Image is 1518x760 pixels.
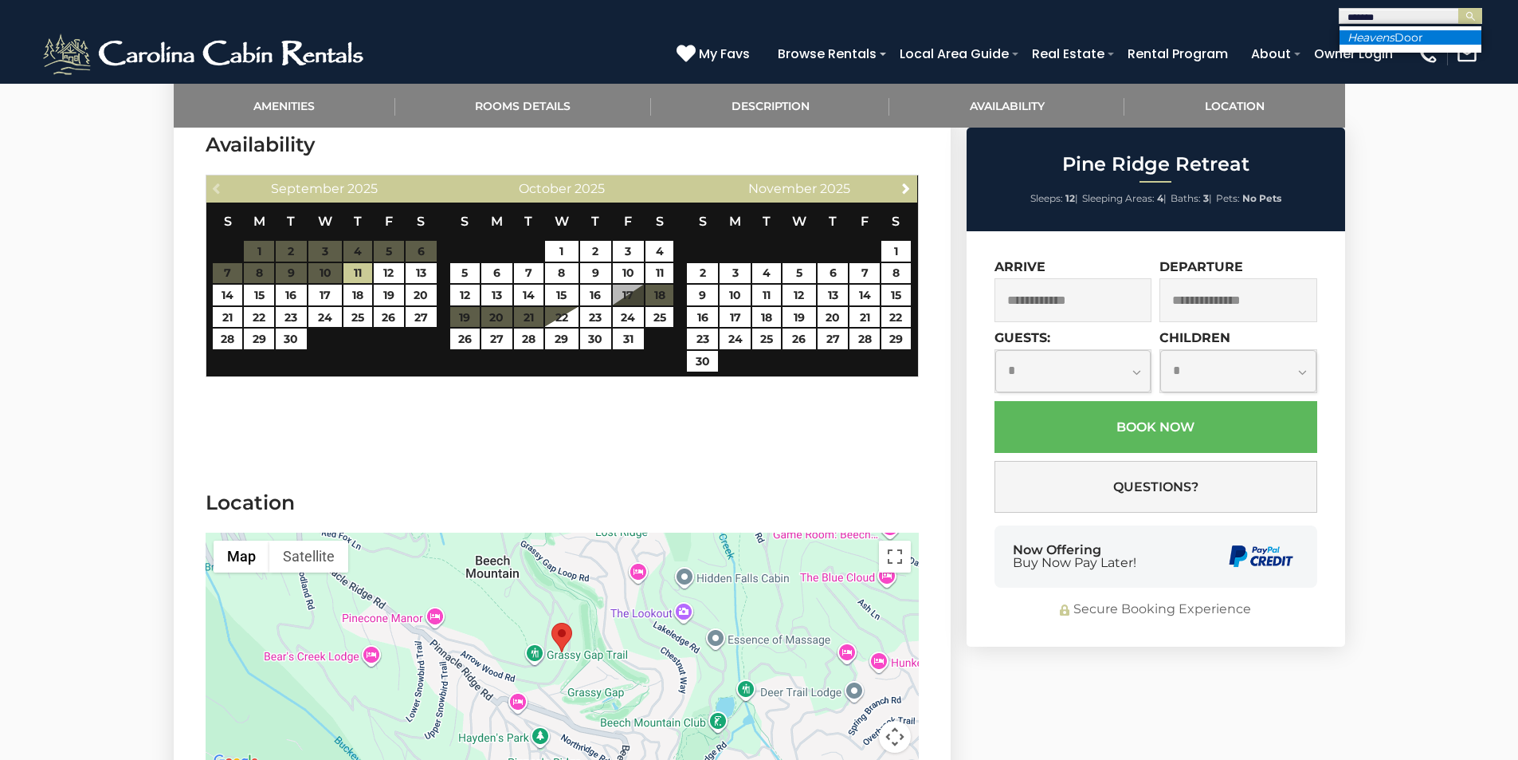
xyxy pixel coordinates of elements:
[687,263,718,284] a: 2
[892,214,900,229] span: Saturday
[613,307,644,328] a: 24
[818,329,849,349] a: 27
[343,307,372,328] a: 25
[213,307,242,328] a: 21
[613,329,644,349] a: 31
[994,401,1317,453] button: Book Now
[818,285,849,305] a: 13
[1347,30,1394,45] em: Heavens
[849,285,879,305] a: 14
[783,307,816,328] a: 19
[354,214,362,229] span: Thursday
[395,84,651,128] a: Rooms Details
[1082,188,1167,209] li: |
[244,307,273,328] a: 22
[792,214,806,229] span: Wednesday
[881,285,911,305] a: 15
[276,329,307,349] a: 30
[624,214,632,229] span: Friday
[519,181,571,196] span: October
[174,84,395,128] a: Amenities
[213,285,242,305] a: 14
[461,214,469,229] span: Sunday
[545,285,579,305] a: 15
[651,84,889,128] a: Description
[244,285,273,305] a: 15
[406,307,437,328] a: 27
[720,307,751,328] a: 17
[1013,557,1136,569] span: Buy Now Pay Later!
[1456,43,1478,65] img: mail-regular-white.png
[879,541,911,573] button: Toggle fullscreen view
[347,181,378,196] span: 2025
[1120,40,1236,68] a: Rental Program
[752,263,781,284] a: 4
[514,263,543,284] a: 7
[276,307,307,328] a: 23
[1065,192,1075,204] strong: 12
[752,329,781,349] a: 25
[1417,43,1439,65] img: phone-regular-white.png
[687,329,718,349] a: 23
[752,285,781,305] a: 11
[514,329,543,349] a: 28
[783,263,816,284] a: 5
[450,285,480,305] a: 12
[1216,192,1240,204] span: Pets:
[994,461,1317,513] button: Questions?
[881,329,911,349] a: 29
[1124,84,1344,128] a: Location
[1159,259,1243,274] label: Departure
[783,285,816,305] a: 12
[687,285,718,305] a: 9
[591,214,599,229] span: Thursday
[720,285,751,305] a: 10
[849,329,879,349] a: 28
[699,214,707,229] span: Sunday
[818,307,849,328] a: 20
[545,329,579,349] a: 29
[613,263,644,284] a: 10
[820,181,850,196] span: 2025
[524,214,532,229] span: Tuesday
[1157,192,1163,204] strong: 4
[613,241,644,262] a: 3
[687,307,718,328] a: 16
[580,307,611,328] a: 23
[645,263,674,284] a: 11
[491,214,503,229] span: Monday
[514,285,543,305] a: 14
[269,541,348,573] button: Show satellite imagery
[1030,192,1063,204] span: Sleeps:
[406,285,437,305] a: 20
[770,40,885,68] a: Browse Rentals
[213,329,242,349] a: 28
[687,351,718,372] a: 30
[818,263,849,284] a: 6
[481,285,512,305] a: 13
[1171,192,1201,204] span: Baths:
[575,181,605,196] span: 2025
[720,263,751,284] a: 3
[308,307,342,328] a: 24
[580,285,611,305] a: 16
[214,541,269,573] button: Show street map
[889,84,1124,128] a: Availability
[892,40,1017,68] a: Local Area Guide
[374,263,403,284] a: 12
[244,329,273,349] a: 29
[896,178,916,198] a: Next
[40,30,371,78] img: White-1-2.png
[994,330,1050,345] label: Guests:
[580,241,611,262] a: 2
[276,285,307,305] a: 16
[1171,188,1212,209] li: |
[545,241,579,262] a: 1
[206,131,919,159] h3: Availability
[645,307,674,328] a: 25
[417,214,425,229] span: Saturday
[385,214,393,229] span: Friday
[450,263,480,284] a: 5
[994,259,1045,274] label: Arrive
[481,263,512,284] a: 6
